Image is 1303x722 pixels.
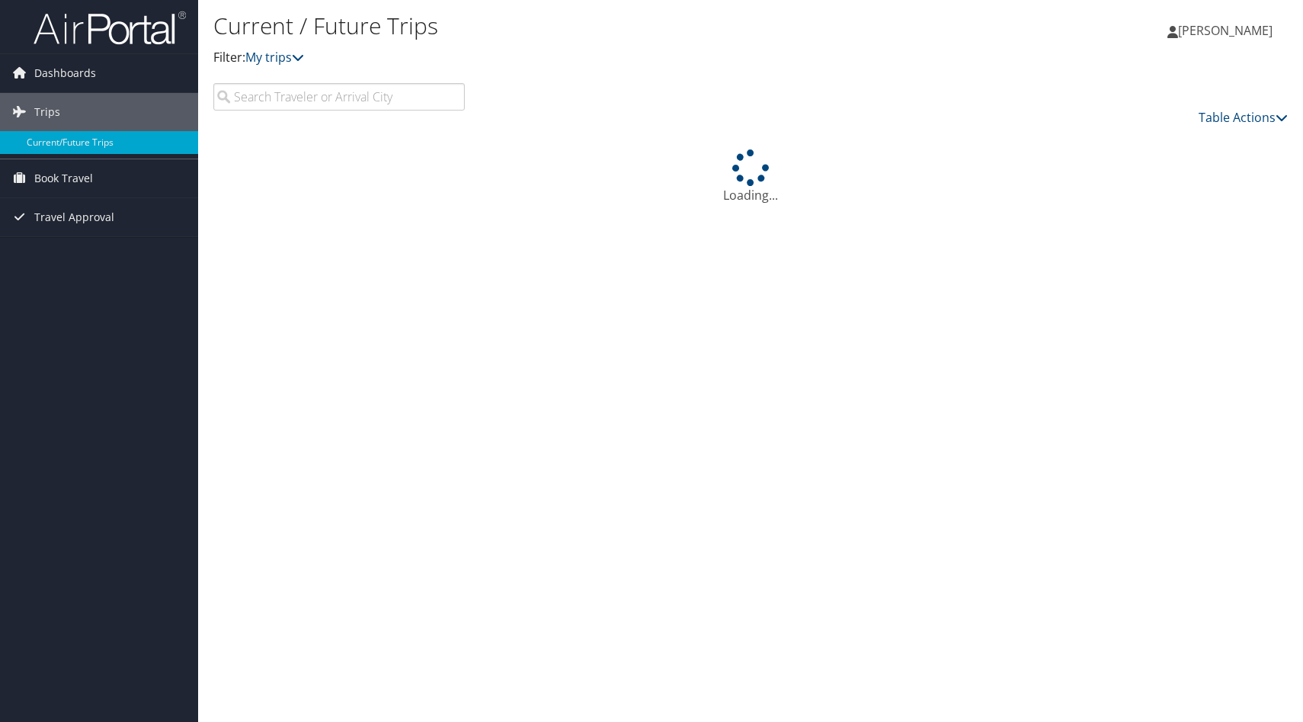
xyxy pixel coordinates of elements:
[1178,22,1273,39] span: [PERSON_NAME]
[213,83,465,111] input: Search Traveler or Arrival City
[34,10,186,46] img: airportal-logo.png
[1199,109,1288,126] a: Table Actions
[213,10,930,42] h1: Current / Future Trips
[34,198,114,236] span: Travel Approval
[34,93,60,131] span: Trips
[213,48,930,68] p: Filter:
[213,149,1288,204] div: Loading...
[34,54,96,92] span: Dashboards
[245,49,304,66] a: My trips
[1167,8,1288,53] a: [PERSON_NAME]
[34,159,93,197] span: Book Travel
